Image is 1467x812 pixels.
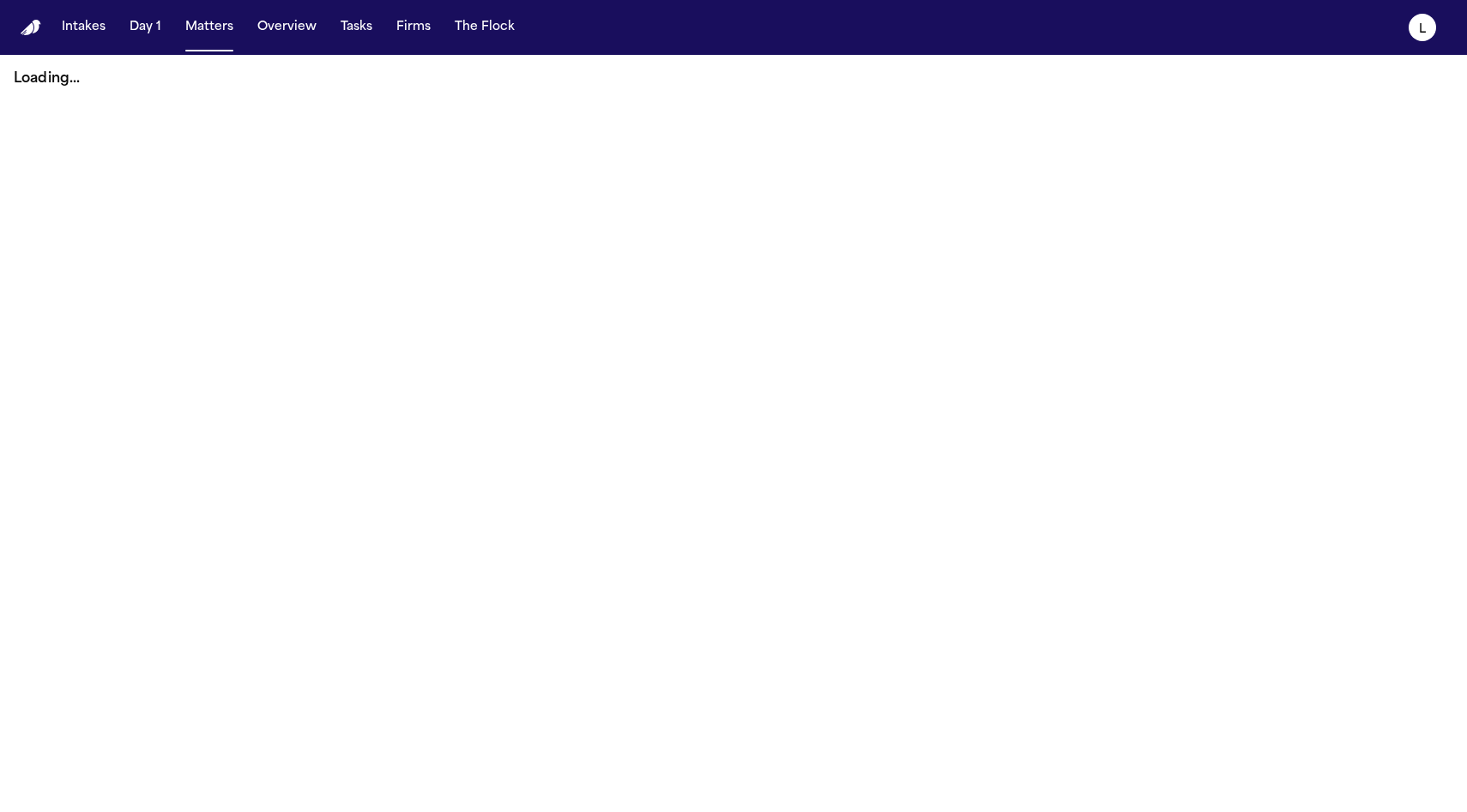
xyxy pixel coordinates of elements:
img: Finch Logo [21,20,41,36]
button: Overview [251,12,323,43]
button: Day 1 [123,12,168,43]
button: Intakes [55,12,112,43]
p: Loading... [14,69,1453,89]
button: Tasks [334,12,379,43]
button: The Flock [448,12,522,43]
button: Matters [178,12,240,43]
button: Firms [389,12,438,43]
text: L [1419,23,1426,35]
a: Home [21,20,41,36]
